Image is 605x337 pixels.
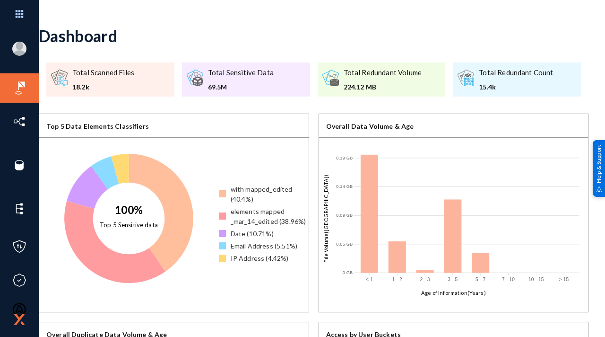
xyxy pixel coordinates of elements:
text: 3 - 5 [448,277,458,282]
div: Email Address (5.51%) [231,241,297,251]
div: Total Redundant Count [479,67,553,78]
text: 0.14 GB [336,184,353,189]
img: icon-elements.svg [12,202,26,216]
text: 0.09 GB [336,213,353,218]
text: < 1 [366,277,373,282]
text: 5 - 7 [475,277,485,282]
text: 7 - 10 [502,277,515,282]
text: 0.05 GB [336,242,353,247]
img: blank-profile-picture.png [12,42,26,56]
div: with mapped_edited (40.4%) [231,184,309,204]
div: 69.5M [208,82,274,92]
text: 0.19 GB [336,155,353,160]
div: Dashboard [39,26,117,45]
text: > 15 [559,277,569,282]
div: Top 5 Data Elements Classifiers [39,114,309,138]
div: Total Scanned Files [72,67,134,78]
div: Total Redundant Volume [344,67,422,78]
text: File Volume([GEOGRAPHIC_DATA]) [322,174,328,262]
img: app launcher [5,4,34,24]
text: 10 - 15 [528,277,544,282]
div: 224.12 MB [344,82,422,92]
div: IP Address (4.42%) [231,253,289,263]
img: help_support.svg [596,186,602,192]
img: icon-sources.svg [12,158,26,172]
img: icon-policies.svg [12,239,26,254]
text: 0 GB [342,270,353,275]
img: icon-compliance.svg [12,273,26,287]
text: 100% [115,203,143,216]
div: Help & Support [593,140,605,197]
text: 1 - 2 [392,277,402,282]
div: elements mapped _mar_14_edited (38.96%) [231,206,309,226]
img: icon-inventory.svg [12,115,26,129]
div: 18.2k [72,82,134,92]
text: Age of Information(Years) [421,290,486,296]
text: 2 - 3 [420,277,430,282]
text: Top 5 Sensitive data [100,221,158,229]
div: 15.4k [479,82,553,92]
div: Total Sensitive Data [208,67,274,78]
img: icon-oauth.svg [12,302,26,317]
img: icon-risk-sonar.svg [12,81,26,95]
div: Date (10.71%) [231,229,274,239]
div: Overall Data Volume & Age [319,114,588,138]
